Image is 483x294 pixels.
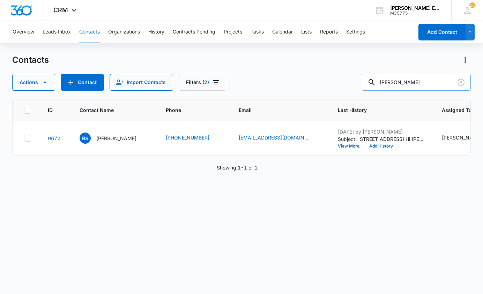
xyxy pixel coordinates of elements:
span: Last History [338,106,415,114]
div: Contact Name - Brendan Scanlon - Select to Edit Field [80,133,149,144]
button: Add History [364,144,398,148]
span: Contact Name [80,106,139,114]
span: ID [48,106,53,114]
span: 13 [469,2,475,8]
a: [EMAIL_ADDRESS][DOMAIN_NAME] [239,134,309,141]
div: Email - brendanyourrealtor@gmail.com - Select to Edit Field [239,134,321,142]
p: Showing 1-1 of 1 [217,164,258,171]
button: Tasks [251,21,264,43]
button: Import Contacts [110,74,173,91]
button: Projects [224,21,242,43]
button: Actions [12,74,55,91]
div: Phone - (804) 840-4513 - Select to Edit Field [166,134,222,142]
button: Clear [455,77,467,88]
button: Reports [320,21,338,43]
button: Add Contact [418,24,466,40]
div: [PERSON_NAME] [442,134,482,141]
span: Phone [166,106,212,114]
h1: Contacts [12,55,49,65]
span: BS [80,133,91,144]
button: Contracts Pending [173,21,215,43]
button: Leads Inbox [43,21,71,43]
button: Lists [301,21,312,43]
p: [DATE] by [PERSON_NAME] [338,128,425,135]
p: Subject: [STREET_ADDRESS] Hi [PERSON_NAME], I hope this message finds you well. This is a reminde... [338,135,425,143]
button: Add Contact [61,74,104,91]
a: Navigate to contact details page for Brendan Scanlon [48,135,60,141]
span: (2) [202,80,209,85]
button: Settings [346,21,365,43]
button: Actions [460,54,471,66]
button: History [148,21,164,43]
button: Calendar [272,21,293,43]
div: account name [390,5,441,11]
button: Filters [179,74,226,91]
button: Overview [13,21,34,43]
button: Organizations [108,21,140,43]
div: account id [390,11,441,16]
button: Contacts [79,21,100,43]
div: notifications count [469,2,475,8]
p: [PERSON_NAME] [96,135,136,142]
a: [PHONE_NUMBER] [166,134,209,141]
button: View More [338,144,364,148]
span: CRM [53,6,68,14]
span: Email [239,106,311,114]
input: Search Contacts [362,74,471,91]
